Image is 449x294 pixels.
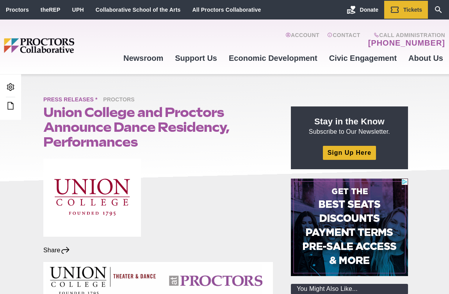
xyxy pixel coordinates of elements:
[43,246,70,255] div: Share
[96,7,181,13] a: Collaborative School of the Arts
[72,7,84,13] a: UPH
[323,48,403,69] a: Civic Engagement
[4,38,118,53] img: Proctors logo
[327,32,360,48] a: Contact
[4,80,17,95] a: Admin Area
[103,95,138,105] span: Proctors
[4,99,17,113] a: Edit this Post/Page
[169,48,223,69] a: Support Us
[366,32,445,38] span: Call Administration
[192,7,261,13] a: All Proctors Collaborative
[323,146,376,159] a: Sign Up Here
[384,1,428,19] a: Tickets
[103,96,138,103] a: Proctors
[291,179,408,276] iframe: Advertisement
[118,48,169,69] a: Newsroom
[285,32,319,48] a: Account
[360,7,378,13] span: Donate
[300,116,399,136] p: Subscribe to Our Newsletter.
[43,95,102,105] span: Press Releases *
[341,1,384,19] a: Donate
[41,7,61,13] a: theREP
[403,7,422,13] span: Tickets
[223,48,323,69] a: Economic Development
[428,1,449,19] a: Search
[43,96,102,103] a: Press Releases *
[403,48,449,69] a: About Us
[314,117,385,126] strong: Stay in the Know
[368,38,445,48] a: [PHONE_NUMBER]
[6,7,29,13] a: Proctors
[43,105,273,149] h1: Union College and Proctors Announce Dance Residency, Performances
